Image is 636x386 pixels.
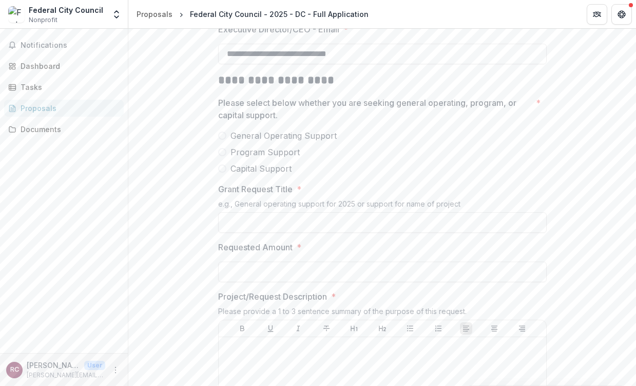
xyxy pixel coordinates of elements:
[4,58,124,75] a: Dashboard
[4,100,124,117] a: Proposals
[218,23,339,35] p: Executive Director/CEO - Email
[218,183,293,195] p: Grant Request Title
[21,82,115,93] div: Tasks
[488,322,500,335] button: Align Center
[21,41,120,50] span: Notifications
[376,322,389,335] button: Heading 2
[109,4,124,25] button: Open entity switcher
[8,6,25,23] img: Federal City Council
[587,4,607,25] button: Partners
[132,7,373,22] nav: breadcrumb
[4,121,124,138] a: Documents
[236,322,248,335] button: Bold
[516,322,528,335] button: Align Right
[611,4,632,25] button: Get Help
[21,61,115,71] div: Dashboard
[10,366,19,373] div: Rachel Clark
[432,322,445,335] button: Ordered List
[29,5,103,15] div: Federal City Council
[190,9,369,20] div: Federal City Council - 2025 - DC - Full Application
[4,79,124,96] a: Tasks
[132,7,177,22] a: Proposals
[27,371,105,380] p: [PERSON_NAME][EMAIL_ADDRESS][DOMAIN_NAME]
[21,124,115,135] div: Documents
[4,37,124,53] button: Notifications
[137,9,172,20] div: Proposals
[218,290,327,303] p: Project/Request Description
[460,322,472,335] button: Align Left
[21,103,115,114] div: Proposals
[84,361,105,370] p: User
[404,322,416,335] button: Bullet List
[218,97,532,121] p: Please select below whether you are seeking general operating, program, or capital support.
[218,307,547,320] div: Please provide a 1 to 3 sentence summary of the purpose of this request.
[292,322,304,335] button: Italicize
[230,130,337,142] span: General Operating Support
[29,15,57,25] span: Nonprofit
[218,199,547,212] div: e.g., General operating support for 2025 or support for name of project
[348,322,360,335] button: Heading 1
[320,322,333,335] button: Strike
[109,364,122,376] button: More
[27,360,80,371] p: [PERSON_NAME]
[230,162,292,175] span: Capital Support
[230,146,300,158] span: Program Support
[218,241,293,253] p: Requested Amount
[264,322,277,335] button: Underline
